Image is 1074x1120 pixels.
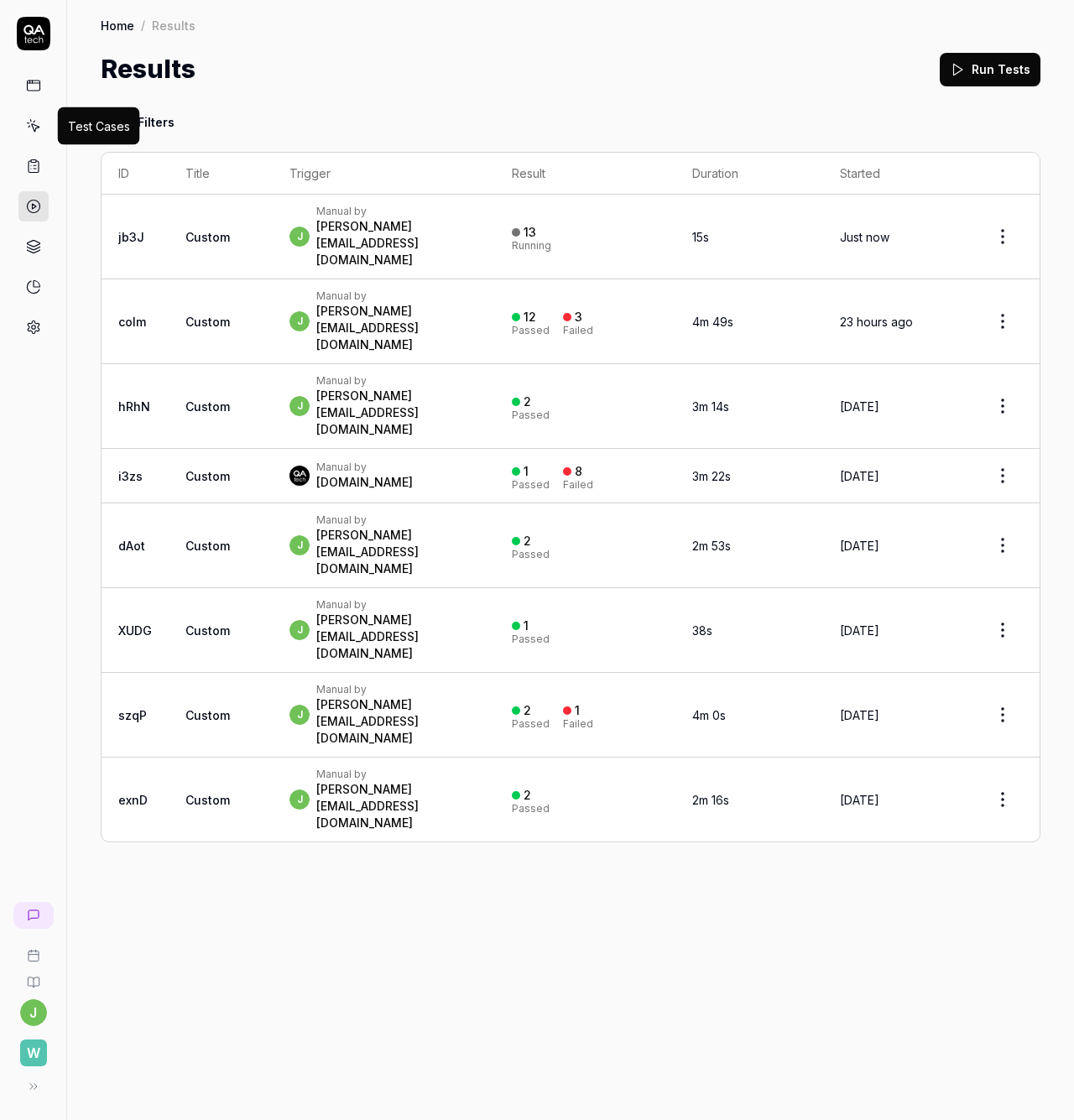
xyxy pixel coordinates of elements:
div: [PERSON_NAME][EMAIL_ADDRESS][DOMAIN_NAME] [316,527,478,577]
th: ID [102,153,169,195]
div: Test Cases [68,117,130,135]
span: Custom [185,469,230,483]
span: j [289,535,310,555]
span: Custom [185,315,230,329]
th: Title [169,153,273,195]
div: Failed [563,326,593,336]
span: j [289,227,310,247]
th: Started [823,153,966,195]
h1: Results [101,50,196,88]
span: Custom [185,399,230,414]
time: 3m 22s [692,469,731,483]
span: Custom [185,793,230,807]
div: [DOMAIN_NAME] [316,474,413,491]
div: [PERSON_NAME][EMAIL_ADDRESS][DOMAIN_NAME] [316,781,478,831]
div: Manual by [316,205,478,218]
a: XUDG [118,623,152,638]
span: Custom [185,539,230,553]
time: 4m 0s [692,708,726,722]
time: [DATE] [840,623,879,638]
div: Passed [512,480,550,490]
time: [DATE] [840,469,879,483]
span: W [20,1039,47,1066]
time: 3m 14s [692,399,729,414]
a: dAot [118,539,145,553]
div: Manual by [316,598,478,612]
th: Duration [675,153,823,195]
div: [PERSON_NAME][EMAIL_ADDRESS][DOMAIN_NAME] [316,612,478,662]
div: [PERSON_NAME][EMAIL_ADDRESS][DOMAIN_NAME] [316,218,478,268]
div: Passed [512,719,550,729]
time: [DATE] [840,399,879,414]
a: Documentation [7,962,60,989]
a: exnD [118,793,148,807]
div: Passed [512,550,550,560]
div: 2 [524,394,531,409]
a: jb3J [118,230,144,244]
div: / [141,17,145,34]
span: j [289,311,310,331]
time: 2m 53s [692,539,731,553]
div: 13 [524,225,536,240]
div: Manual by [316,461,413,474]
time: [DATE] [840,539,879,553]
a: hRhN [118,399,150,414]
div: 1 [524,464,529,479]
div: Manual by [316,768,478,781]
a: coIm [118,315,146,329]
time: 15s [692,230,709,244]
div: Manual by [316,683,478,696]
time: [DATE] [840,708,879,722]
div: Passed [512,634,550,644]
div: 8 [575,464,582,479]
div: Passed [512,410,550,420]
span: j [289,620,310,640]
a: Home [101,17,134,34]
button: Filters [101,105,185,138]
button: Run Tests [940,53,1040,86]
time: [DATE] [840,793,879,807]
div: 1 [524,618,529,633]
a: i3zs [118,469,143,483]
span: Custom [185,708,230,722]
div: 12 [524,310,536,325]
div: Results [152,17,196,34]
th: Trigger [273,153,495,195]
div: Manual by [316,513,478,527]
th: Result [495,153,675,195]
button: W [7,1026,60,1070]
time: 4m 49s [692,315,733,329]
div: [PERSON_NAME][EMAIL_ADDRESS][DOMAIN_NAME] [316,388,478,438]
a: New conversation [13,902,54,929]
time: 2m 16s [692,793,729,807]
a: szqP [118,708,147,722]
span: Custom [185,623,230,638]
time: 23 hours ago [840,315,913,329]
div: Passed [512,326,550,336]
span: j [289,396,310,416]
button: j [20,999,47,1026]
div: Manual by [316,289,478,303]
div: Failed [563,480,593,490]
span: j [289,789,310,810]
a: Book a call with us [7,935,60,962]
span: Custom [185,230,230,244]
div: Failed [563,719,593,729]
time: Just now [840,230,889,244]
div: 3 [575,310,582,325]
div: Running [512,241,551,251]
span: j [289,705,310,725]
img: 7ccf6c19-61ad-4a6c-8811-018b02a1b829.jpg [289,466,310,486]
time: 38s [692,623,712,638]
div: [PERSON_NAME][EMAIL_ADDRESS][DOMAIN_NAME] [316,696,478,747]
div: 1 [575,703,580,718]
div: Manual by [316,374,478,388]
div: Passed [512,804,550,814]
div: 2 [524,703,531,718]
div: [PERSON_NAME][EMAIL_ADDRESS][DOMAIN_NAME] [316,303,478,353]
div: 2 [524,788,531,803]
div: 2 [524,534,531,549]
